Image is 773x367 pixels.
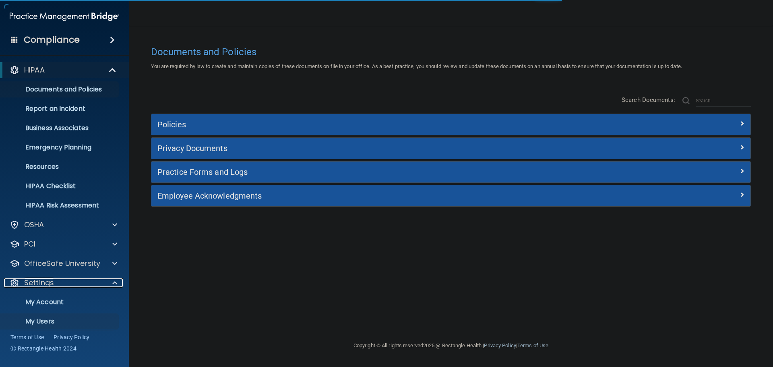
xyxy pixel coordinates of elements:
[157,191,595,200] h5: Employee Acknowledgments
[10,259,117,268] a: OfficeSafe University
[10,220,117,230] a: OSHA
[10,8,119,25] img: PMB logo
[54,333,90,341] a: Privacy Policy
[5,317,115,326] p: My Users
[484,342,516,348] a: Privacy Policy
[157,144,595,153] h5: Privacy Documents
[157,120,595,129] h5: Policies
[5,105,115,113] p: Report an Incident
[5,143,115,151] p: Emergency Planning
[5,124,115,132] p: Business Associates
[5,201,115,209] p: HIPAA Risk Assessment
[157,142,744,155] a: Privacy Documents
[151,47,751,57] h4: Documents and Policies
[682,97,690,104] img: ic-search.3b580494.png
[10,333,44,341] a: Terms of Use
[24,259,100,268] p: OfficeSafe University
[10,344,76,352] span: Ⓒ Rectangle Health 2024
[10,278,117,288] a: Settings
[5,182,115,190] p: HIPAA Checklist
[24,278,54,288] p: Settings
[24,239,35,249] p: PCI
[10,65,117,75] a: HIPAA
[5,85,115,93] p: Documents and Policies
[5,163,115,171] p: Resources
[696,95,751,107] input: Search
[622,96,675,104] span: Search Documents:
[24,34,80,46] h4: Compliance
[157,168,595,176] h5: Practice Forms and Logs
[157,189,744,202] a: Employee Acknowledgments
[151,63,682,69] span: You are required by law to create and maintain copies of these documents on file in your office. ...
[517,342,548,348] a: Terms of Use
[157,166,744,178] a: Practice Forms and Logs
[304,333,598,359] div: Copyright © All rights reserved 2025 @ Rectangle Health | |
[24,65,45,75] p: HIPAA
[5,298,115,306] p: My Account
[24,220,44,230] p: OSHA
[157,118,744,131] a: Policies
[10,239,117,249] a: PCI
